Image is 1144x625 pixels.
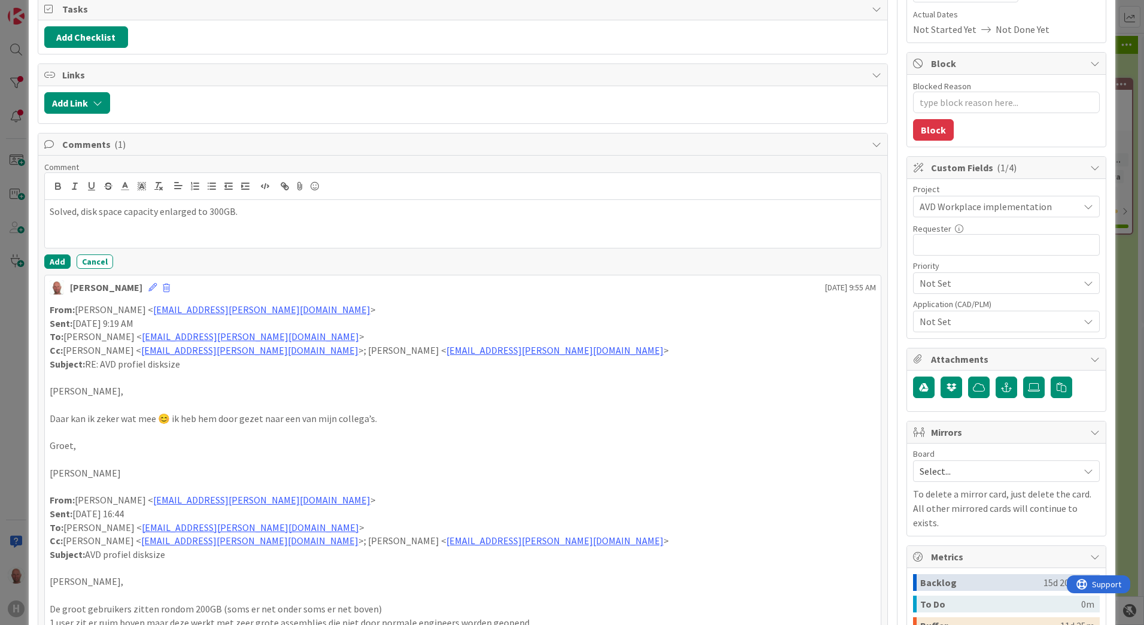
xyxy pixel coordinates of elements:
[1081,596,1094,612] div: 0m
[77,254,113,269] button: Cancel
[50,304,75,315] strong: From:
[62,137,866,151] span: Comments
[50,602,876,616] p: De groot gebruikers zitten rondom 200GB (soms er net onder soms er net boven)
[920,463,1073,480] span: Select...
[913,450,935,458] span: Board
[141,535,358,547] a: [EMAIL_ADDRESS][PERSON_NAME][DOMAIN_NAME]
[142,521,359,533] a: [EMAIL_ADDRESS][PERSON_NAME][DOMAIN_NAME]
[913,8,1100,21] span: Actual Dates
[50,205,876,219] p: Solved, disk space capacity enlarged to 300GB.
[44,254,71,269] button: Add
[50,494,75,506] strong: From:
[50,507,876,521] p: [DATE] 16:44
[913,81,971,92] label: Blocked Reason
[50,280,64,295] img: RK
[1043,574,1094,591] div: 15d 20h 37m
[920,596,1081,612] div: To Do
[920,574,1043,591] div: Backlog
[70,280,142,295] div: [PERSON_NAME]
[446,344,664,356] a: [EMAIL_ADDRESS][PERSON_NAME][DOMAIN_NAME]
[25,2,54,16] span: Support
[50,521,63,533] strong: To:
[114,138,126,150] span: ( 1 )
[50,535,63,547] strong: Cc:
[44,162,79,172] span: Comment
[44,92,110,114] button: Add Link
[50,575,876,588] p: [PERSON_NAME],
[50,412,876,426] p: Daar kan ik zeker wat mee 😊 ik heb hem door gezet naar een van mijn collega’s.
[62,2,866,16] span: Tasks
[153,304,370,315] a: [EMAIL_ADDRESS][PERSON_NAME][DOMAIN_NAME]
[50,439,876,453] p: Groet,
[50,548,876,562] p: AVD profiel disksize
[50,521,876,535] p: [PERSON_NAME] < >
[931,352,1084,366] span: Attachments
[50,466,876,480] p: [PERSON_NAME]
[920,198,1073,215] span: AVD Workplace implementation
[931,160,1084,175] span: Custom Fields
[50,493,876,507] p: [PERSON_NAME] < >
[50,357,876,371] p: RE: AVD profiel disksize
[50,330,63,342] strong: To:
[931,550,1084,564] span: Metrics
[50,534,876,548] p: [PERSON_NAME] < >; [PERSON_NAME] < >
[446,535,664,547] a: [EMAIL_ADDRESS][PERSON_NAME][DOMAIN_NAME]
[142,330,359,342] a: [EMAIL_ADDRESS][PERSON_NAME][DOMAIN_NAME]
[931,425,1084,439] span: Mirrors
[50,358,85,370] strong: Subject:
[50,317,72,329] strong: Sent:
[62,68,866,82] span: Links
[153,494,370,506] a: [EMAIL_ADDRESS][PERSON_NAME][DOMAIN_NAME]
[913,300,1100,308] div: Application (CAD/PLM)
[997,162,1017,174] span: ( 1/4 )
[913,487,1100,530] p: To delete a mirror card, just delete the card. All other mirrored cards will continue to exists.
[141,344,358,356] a: [EMAIL_ADDRESS][PERSON_NAME][DOMAIN_NAME]
[50,303,876,317] p: [PERSON_NAME] < >
[44,26,128,48] button: Add Checklist
[996,22,1049,37] span: Not Done Yet
[50,344,876,357] p: [PERSON_NAME] < >; [PERSON_NAME] < >
[50,330,876,344] p: [PERSON_NAME] < >
[913,185,1100,193] div: Project
[50,508,72,520] strong: Sent:
[931,56,1084,71] span: Block
[920,275,1073,292] span: Not Set
[920,314,1079,329] span: Not Set
[913,223,951,234] label: Requester
[913,262,1100,270] div: Priority
[913,119,954,141] button: Block
[50,548,85,560] strong: Subject:
[913,22,976,37] span: Not Started Yet
[50,384,876,398] p: [PERSON_NAME],
[50,317,876,330] p: [DATE] 9:19 AM
[825,281,876,294] span: [DATE] 9:55 AM
[50,344,63,356] strong: Cc:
